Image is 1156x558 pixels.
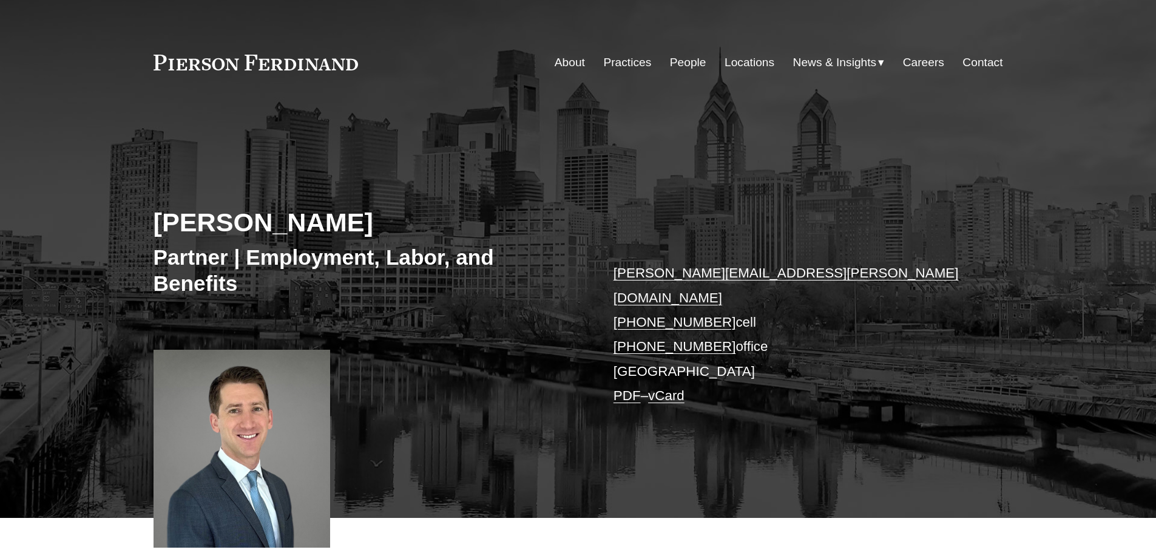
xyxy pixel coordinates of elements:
h2: [PERSON_NAME] [154,206,578,238]
a: folder dropdown [793,51,885,74]
a: About [555,51,585,74]
a: PDF [613,388,641,403]
h3: Partner | Employment, Labor, and Benefits [154,244,578,297]
a: People [670,51,706,74]
a: [PHONE_NUMBER] [613,315,736,330]
a: Contact [962,51,1002,74]
p: cell office [GEOGRAPHIC_DATA] – [613,261,967,408]
a: vCard [648,388,684,403]
a: Practices [603,51,651,74]
span: News & Insights [793,52,877,73]
a: [PHONE_NUMBER] [613,339,736,354]
a: Locations [725,51,774,74]
a: [PERSON_NAME][EMAIL_ADDRESS][PERSON_NAME][DOMAIN_NAME] [613,265,959,305]
a: Careers [903,51,944,74]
